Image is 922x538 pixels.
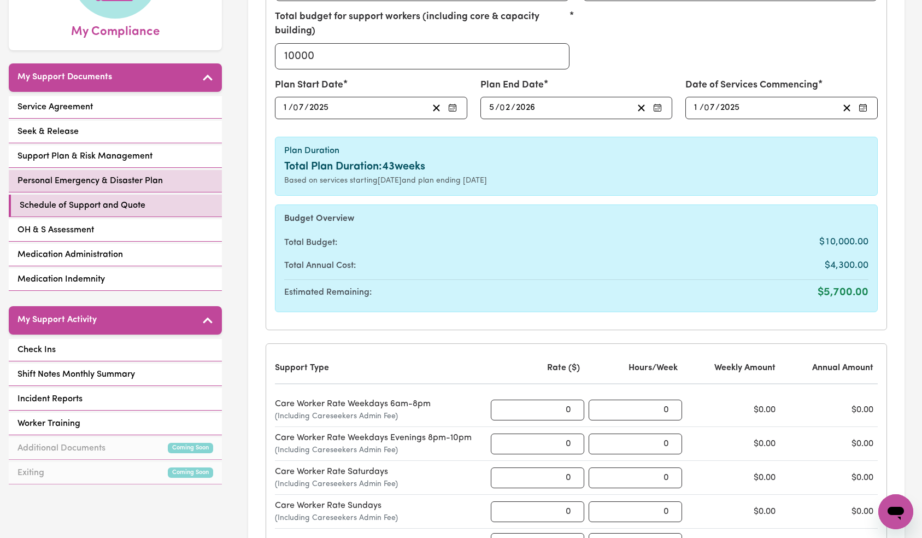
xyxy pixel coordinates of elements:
[17,150,152,163] span: Support Plan & Risk Management
[9,145,222,168] a: Support Plan & Risk Management
[685,78,818,92] label: Date of Services Commencing
[500,103,505,112] span: 0
[784,437,878,451] div: $0.00
[275,361,486,375] div: Support Type
[283,101,289,115] input: --
[275,512,478,524] span: (Including Careseekers Admin Fee)
[694,101,700,115] input: --
[284,146,868,156] h6: Plan Duration
[20,199,145,212] span: Schedule of Support and Quote
[275,78,343,92] label: Plan Start Date
[275,411,478,422] span: (Including Careseekers Admin Fee)
[284,214,868,224] h6: Budget Overview
[818,284,868,301] span: $5,700.00
[511,103,515,113] span: /
[284,286,372,299] span: Estimated Remaining:
[819,235,868,249] span: $10,000.00
[704,103,709,112] span: 0
[17,101,93,114] span: Service Agreement
[17,466,44,479] span: Exiting
[17,273,105,286] span: Medication Indemnity
[304,103,309,113] span: /
[17,125,79,138] span: Seek & Release
[275,10,570,39] label: Total budget for support workers (including core & capacity building)
[686,403,780,417] div: $0.00
[17,393,83,406] span: Incident Reports
[293,103,298,112] span: 0
[686,505,780,518] div: $0.00
[9,462,222,484] a: ExitingComing Soon
[878,494,913,529] iframe: Button to launch messaging window
[491,361,584,375] div: Rate ($)
[17,442,105,455] span: Additional Documents
[284,175,868,186] div: Based on services starting [DATE] and plan ending [DATE]
[9,96,222,119] a: Service Agreement
[480,78,544,92] label: Plan End Date
[294,101,305,115] input: --
[825,259,868,273] span: $4,300.00
[275,431,486,456] div: Care Worker Rate Weekdays Evenings 8pm-10pm
[284,159,868,175] div: Total Plan Duration: 43 weeks
[17,174,163,188] span: Personal Emergency & Disaster Plan
[500,101,511,115] input: --
[275,465,486,490] div: Care Worker Rate Saturdays
[275,397,486,422] div: Care Worker Rate Weekdays 6am-8pm
[168,467,213,478] small: Coming Soon
[9,121,222,143] a: Seek & Release
[9,170,222,192] a: Personal Emergency & Disaster Plan
[589,361,682,375] div: Hours/Week
[9,195,222,217] a: Schedule of Support and Quote
[71,19,160,42] span: My Compliance
[704,101,715,115] input: --
[17,315,97,325] h5: My Support Activity
[17,368,135,381] span: Shift Notes Monthly Summary
[9,413,222,435] a: Worker Training
[9,437,222,460] a: Additional DocumentsComing Soon
[9,388,222,411] a: Incident Reports
[686,361,780,375] div: Weekly Amount
[9,219,222,242] a: OH & S Assessment
[9,364,222,386] a: Shift Notes Monthly Summary
[715,103,720,113] span: /
[9,306,222,335] button: My Support Activity
[17,417,80,430] span: Worker Training
[784,403,878,417] div: $0.00
[17,248,123,261] span: Medication Administration
[720,101,741,115] input: ----
[289,103,293,113] span: /
[284,236,337,249] span: Total Budget:
[686,437,780,451] div: $0.00
[9,244,222,266] a: Medication Administration
[168,443,213,453] small: Coming Soon
[17,224,94,237] span: OH & S Assessment
[17,72,112,83] h5: My Support Documents
[275,478,478,490] span: (Including Careseekers Admin Fee)
[489,101,495,115] input: --
[686,471,780,484] div: $0.00
[495,103,500,113] span: /
[9,339,222,361] a: Check Ins
[784,361,878,375] div: Annual Amount
[700,103,704,113] span: /
[9,63,222,92] button: My Support Documents
[9,268,222,291] a: Medication Indemnity
[284,259,356,272] span: Total Annual Cost:
[275,445,478,456] span: (Including Careseekers Admin Fee)
[784,471,878,484] div: $0.00
[515,101,536,115] input: ----
[784,505,878,518] div: $0.00
[275,499,486,524] div: Care Worker Rate Sundays
[17,343,56,356] span: Check Ins
[309,101,330,115] input: ----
